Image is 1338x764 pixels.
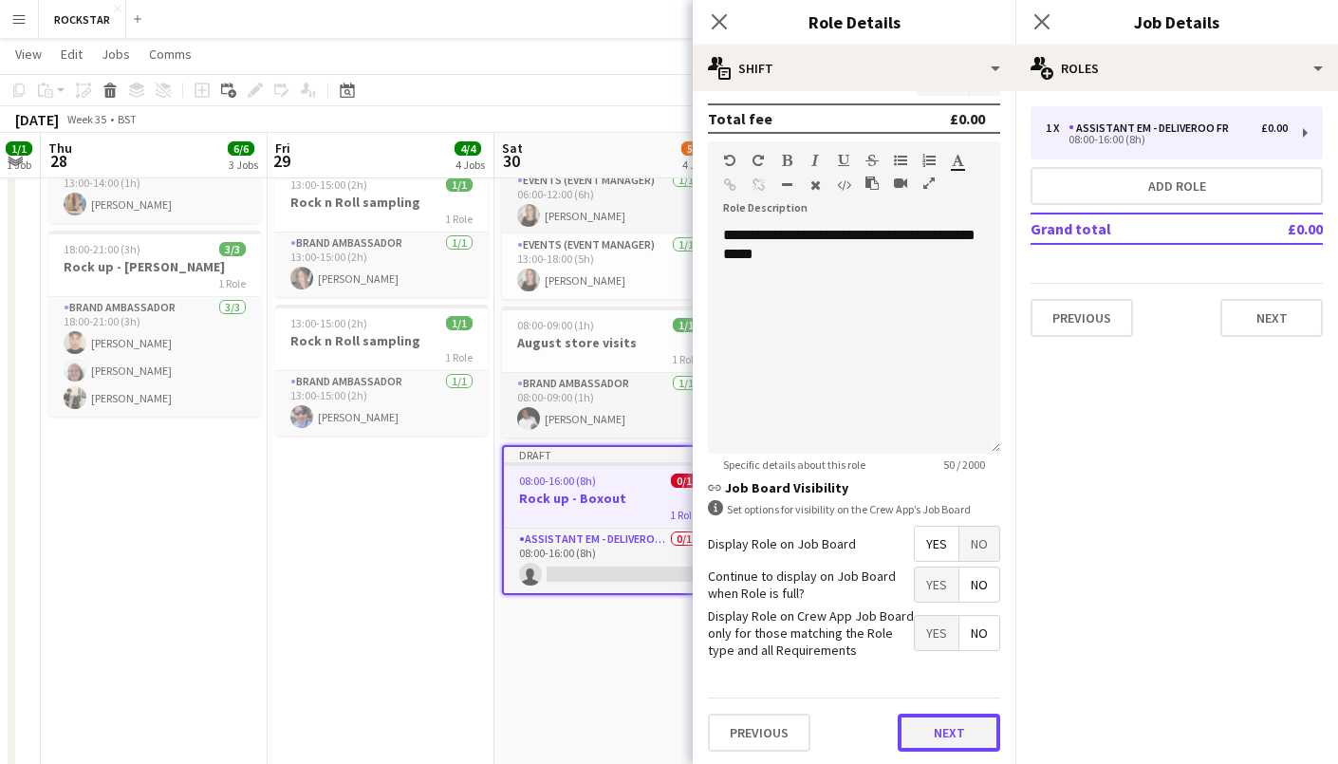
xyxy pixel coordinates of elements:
div: [DATE] [15,110,59,129]
div: Shift [693,46,1015,91]
div: 1 x [1046,121,1069,135]
button: Previous [1031,299,1133,337]
app-job-card: 18:00-21:00 (3h)3/3Rock up - [PERSON_NAME]1 RoleBrand Ambassador3/318:00-21:00 (3h)[PERSON_NAME][... [48,231,261,417]
span: Specific details about this role [708,457,881,472]
span: 08:00-16:00 (8h) [519,474,596,488]
app-card-role: Events (Event Manager)1/113:00-18:00 (5h)[PERSON_NAME] [502,234,715,299]
button: Fullscreen [922,176,936,191]
button: Bold [780,153,793,168]
span: 1/1 [446,177,473,192]
div: 4 Jobs [455,158,485,172]
h3: Rock up - Boxout [504,490,713,507]
app-job-card: 08:00-09:00 (1h)1/1August store visits1 RoleBrand Ambassador1/108:00-09:00 (1h)[PERSON_NAME] [502,307,715,438]
a: Edit [53,42,90,66]
app-job-card: 06:00-18:00 (12h)2/2Rock up - rock n roll circus2 RolesEvents (Event Manager)1/106:00-12:00 (6h)[... [502,103,715,299]
div: 08:00-16:00 (8h) [1046,135,1288,144]
div: £0.00 [950,109,985,128]
a: View [8,42,49,66]
div: Draft [504,447,713,462]
span: 30 [499,150,523,172]
div: 4 Jobs [682,158,712,172]
button: Italic [808,153,822,168]
span: 1 Role [218,276,246,290]
span: Edit [61,46,83,63]
label: Display Role on Crew App Job Board only for those matching the Role type and all Requirements [708,607,914,660]
span: 1 Role [445,212,473,226]
span: 3/3 [219,242,246,256]
button: Undo [723,153,736,168]
span: 4/4 [455,141,481,156]
app-job-card: 13:00-15:00 (2h)1/1Rock n Roll sampling1 RoleBrand Ambassador1/113:00-15:00 (2h)[PERSON_NAME] [275,305,488,436]
app-job-card: 13:00-15:00 (2h)1/1Rock n Roll sampling1 RoleBrand Ambassador1/113:00-15:00 (2h)[PERSON_NAME] [275,166,488,297]
div: Total fee [708,109,772,128]
app-card-role: Brand Ambassador1/113:00-15:00 (2h)[PERSON_NAME] [275,233,488,297]
a: Jobs [94,42,138,66]
td: £0.00 [1233,214,1323,244]
label: Display Role on Job Board [708,535,856,552]
label: Continue to display on Job Board when Role is full? [708,568,914,602]
span: 1/1 [673,318,699,332]
span: Yes [915,568,958,602]
button: Redo [752,153,765,168]
span: 50 / 2000 [928,457,1000,472]
span: 08:00-09:00 (1h) [517,318,594,332]
span: Fri [275,140,290,157]
app-card-role: Assistant EM - Deliveroo FR0/108:00-16:00 (8h) [504,529,713,593]
button: ROCKSTAR [39,1,126,38]
button: Clear Formatting [808,177,822,193]
app-card-role: Brand Ambassador1/113:00-14:00 (1h)[PERSON_NAME] [48,158,261,223]
app-card-role: Brand Ambassador3/318:00-21:00 (3h)[PERSON_NAME][PERSON_NAME][PERSON_NAME] [48,297,261,417]
app-card-role: Brand Ambassador1/113:00-15:00 (2h)[PERSON_NAME] [275,371,488,436]
button: Horizontal Line [780,177,793,193]
span: 1/1 [6,141,32,156]
td: Grand total [1031,214,1233,244]
span: 13:00-15:00 (2h) [290,316,367,330]
a: Comms [141,42,199,66]
button: Text Color [951,153,964,168]
span: Comms [149,46,192,63]
button: HTML Code [837,177,850,193]
h3: Rock up - [PERSON_NAME] [48,258,261,275]
span: 1/1 [446,316,473,330]
span: 28 [46,150,72,172]
button: Paste as plain text [865,176,879,191]
span: Thu [48,140,72,157]
h3: August store visits [502,334,715,351]
button: Previous [708,714,810,752]
div: Assistant EM - Deliveroo FR [1069,121,1236,135]
span: 1 Role [445,350,473,364]
div: 1 Job [7,158,31,172]
span: Week 35 [63,112,110,126]
span: No [959,568,999,602]
span: 1 Role [672,352,699,366]
div: Roles [1015,46,1338,91]
div: BST [118,112,137,126]
div: 3 Jobs [229,158,258,172]
span: Jobs [102,46,130,63]
app-job-card: Draft08:00-16:00 (8h)0/1Rock up - Boxout1 RoleAssistant EM - Deliveroo FR0/108:00-16:00 (8h) [502,445,715,595]
button: Next [898,714,1000,752]
span: No [959,527,999,561]
button: Strikethrough [865,153,879,168]
h3: Job Details [1015,9,1338,34]
button: Insert video [894,176,907,191]
span: 18:00-21:00 (3h) [64,242,140,256]
span: Yes [915,616,958,650]
h3: Role Details [693,9,1015,34]
h3: Job Board Visibility [708,479,1000,496]
button: Ordered List [922,153,936,168]
span: No [959,616,999,650]
span: 13:00-15:00 (2h) [290,177,367,192]
app-card-role: Events (Event Manager)1/106:00-12:00 (6h)[PERSON_NAME] [502,170,715,234]
span: 1 Role [670,508,697,522]
span: 6/6 [228,141,254,156]
span: 29 [272,150,290,172]
span: 0/1 [671,474,697,488]
h3: Rock n Roll sampling [275,332,488,349]
span: Sat [502,140,523,157]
